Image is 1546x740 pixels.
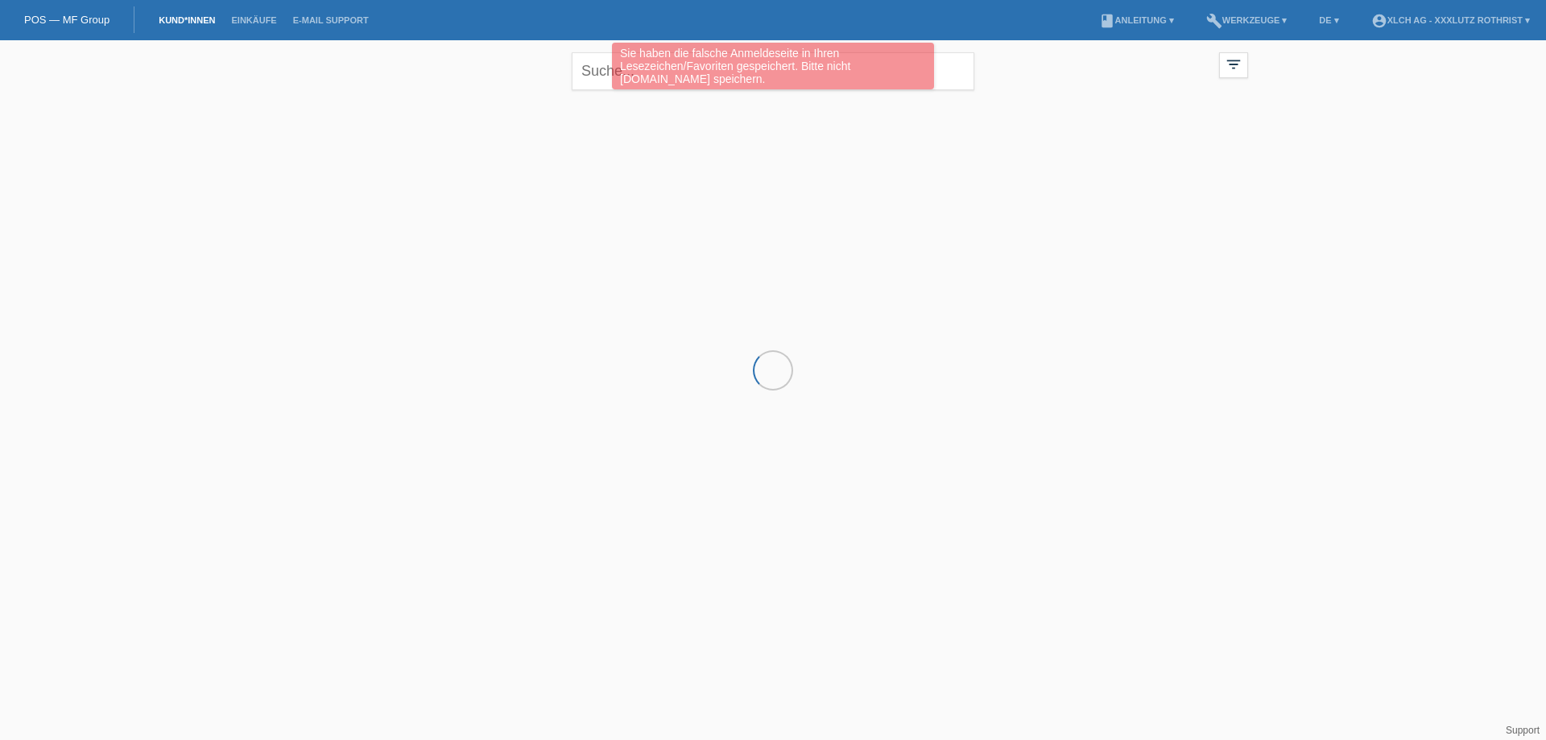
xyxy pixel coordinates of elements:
[223,15,284,25] a: Einkäufe
[1091,15,1182,25] a: bookAnleitung ▾
[285,15,377,25] a: E-Mail Support
[1206,13,1222,29] i: build
[1198,15,1296,25] a: buildWerkzeuge ▾
[1099,13,1115,29] i: book
[1506,725,1540,736] a: Support
[1311,15,1346,25] a: DE ▾
[24,14,110,26] a: POS — MF Group
[612,43,934,89] div: Sie haben die falsche Anmeldeseite in Ihren Lesezeichen/Favoriten gespeichert. Bitte nicht [DOMAI...
[151,15,223,25] a: Kund*innen
[1371,13,1387,29] i: account_circle
[1363,15,1538,25] a: account_circleXLCH AG - XXXLutz Rothrist ▾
